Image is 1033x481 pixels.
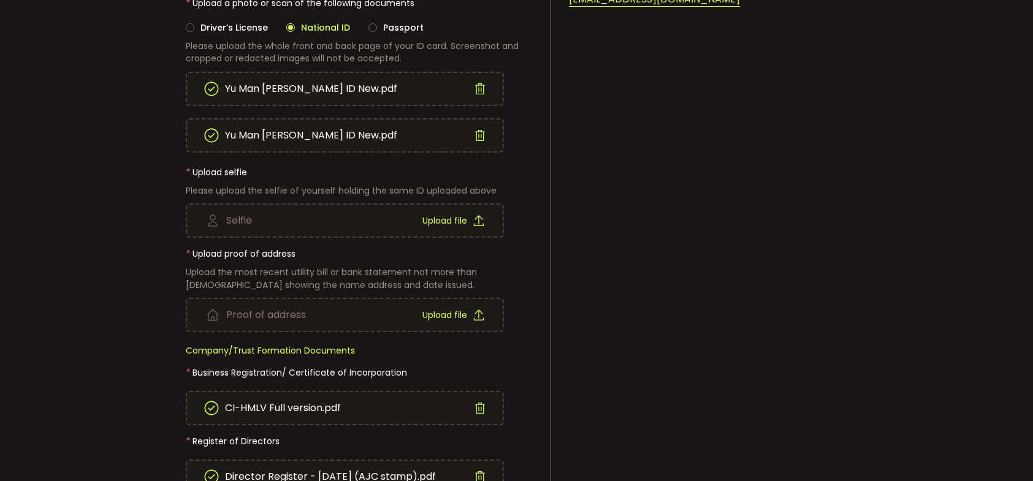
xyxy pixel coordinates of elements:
[226,310,306,320] span: Proof of address
[422,311,467,319] span: Upload file
[186,40,519,64] span: Please upload the whole front and back page of your ID card. Screenshot and cropped or redacted i...
[226,216,252,225] span: Selfie
[422,216,467,225] span: Upload file
[186,344,355,357] span: Company/Trust Formation Documents
[886,349,1033,481] iframe: Chat Widget
[225,74,397,104] span: Yu Man [PERSON_NAME] ID New.pdf
[225,393,341,423] span: CI-HMLV Full version.pdf
[295,21,350,34] span: National ID
[377,21,424,34] span: Passport
[194,21,268,34] span: Driver’s License
[225,121,397,150] span: Yu Man [PERSON_NAME] ID New.pdf
[886,349,1033,481] div: 聊天小工具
